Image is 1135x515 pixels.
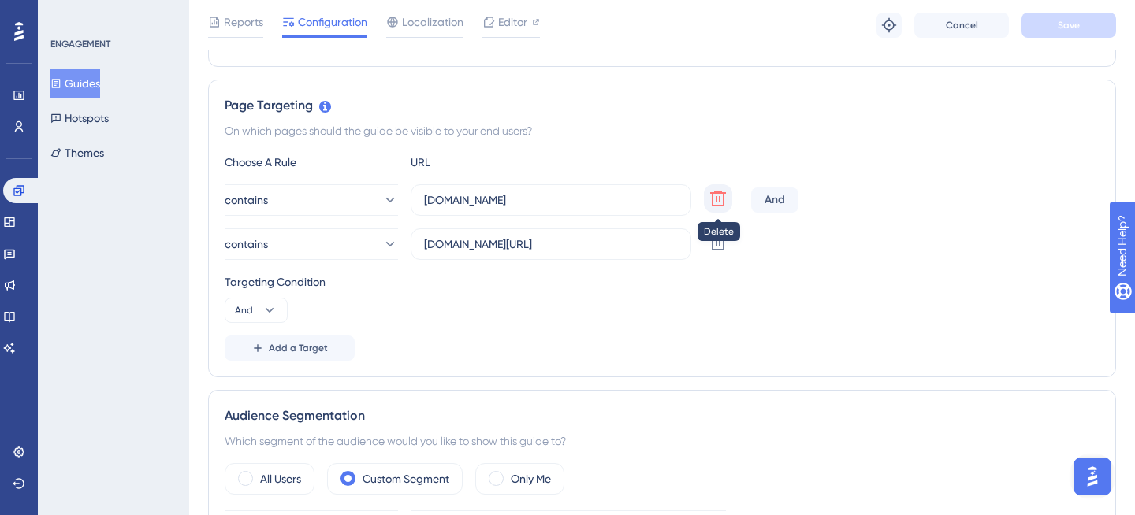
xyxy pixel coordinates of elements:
[225,184,398,216] button: contains
[225,335,355,361] button: Add a Target
[37,4,99,23] span: Need Help?
[225,153,398,172] div: Choose A Rule
[260,469,301,488] label: All Users
[225,121,1100,140] div: On which pages should the guide be visible to your end users?
[424,235,678,253] input: yourwebsite.com/path
[1069,453,1116,500] iframe: UserGuiding AI Assistant Launcher
[225,191,268,209] span: contains
[225,432,1100,450] div: Which segment of the audience would you like to show this guide to?
[946,19,978,31] span: Cancel
[269,342,328,354] span: Add a Target
[225,228,398,260] button: contains
[50,104,109,132] button: Hotspots
[914,13,1009,38] button: Cancel
[50,139,104,167] button: Themes
[50,69,100,98] button: Guides
[1058,19,1080,31] span: Save
[225,298,288,323] button: And
[411,153,584,172] div: URL
[511,469,551,488] label: Only Me
[225,406,1100,425] div: Audience Segmentation
[225,272,1100,291] div: Targeting Condition
[1021,13,1116,38] button: Save
[498,13,527,31] span: Editor
[50,38,110,50] div: ENGAGEMENT
[225,96,1100,115] div: Page Targeting
[235,304,253,317] span: And
[298,13,367,31] span: Configuration
[751,187,798,213] div: And
[224,13,263,31] span: Reports
[424,191,678,209] input: yourwebsite.com/path
[363,469,449,488] label: Custom Segment
[225,235,268,254] span: contains
[402,13,463,31] span: Localization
